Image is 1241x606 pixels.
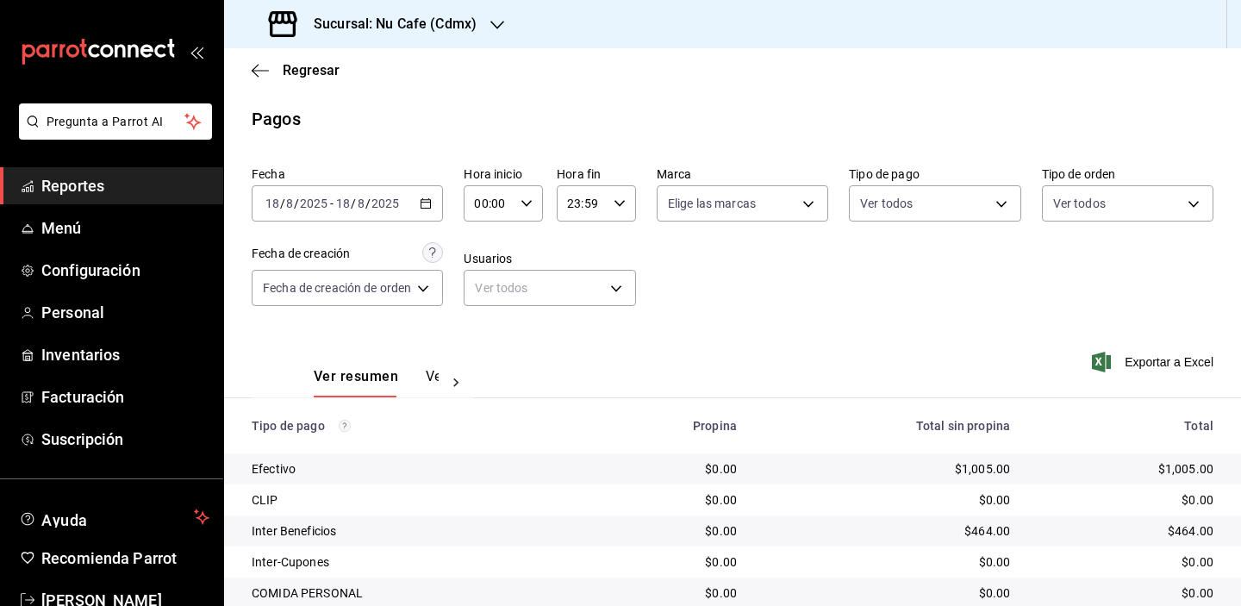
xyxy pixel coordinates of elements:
[285,197,294,210] input: --
[601,553,738,571] div: $0.00
[252,245,350,263] div: Fecha de creación
[764,584,1010,602] div: $0.00
[19,103,212,140] button: Pregunta a Parrot AI
[300,14,477,34] h3: Sucursal: Nu Cafe (Cdmx)
[280,197,285,210] span: /
[764,491,1010,509] div: $0.00
[41,301,209,324] span: Personal
[252,491,573,509] div: CLIP
[1053,195,1106,212] span: Ver todos
[265,197,280,210] input: --
[371,197,400,210] input: ----
[41,547,209,570] span: Recomienda Parrot
[601,491,738,509] div: $0.00
[41,259,209,282] span: Configuración
[764,419,1010,433] div: Total sin propina
[252,106,301,132] div: Pagos
[464,253,635,265] label: Usuarios
[557,168,636,180] label: Hora fin
[668,195,756,212] span: Elige las marcas
[252,522,573,540] div: Inter Beneficios
[339,420,351,432] svg: Los pagos realizados con Pay y otras terminales son montos brutos.
[601,419,738,433] div: Propina
[12,125,212,143] a: Pregunta a Parrot AI
[464,270,635,306] div: Ver todos
[41,216,209,240] span: Menú
[41,343,209,366] span: Inventarios
[190,45,203,59] button: open_drawer_menu
[1038,553,1213,571] div: $0.00
[41,174,209,197] span: Reportes
[464,168,543,180] label: Hora inicio
[252,62,340,78] button: Regresar
[426,368,490,397] button: Ver pagos
[601,522,738,540] div: $0.00
[351,197,356,210] span: /
[657,168,828,180] label: Marca
[252,460,573,478] div: Efectivo
[294,197,299,210] span: /
[601,584,738,602] div: $0.00
[252,553,573,571] div: Inter-Cupones
[314,368,398,397] button: Ver resumen
[314,368,439,397] div: navigation tabs
[1038,419,1213,433] div: Total
[299,197,328,210] input: ----
[263,279,411,297] span: Fecha de creación de orden
[41,385,209,409] span: Facturación
[41,507,187,528] span: Ayuda
[335,197,351,210] input: --
[764,553,1010,571] div: $0.00
[1042,168,1213,180] label: Tipo de orden
[1038,584,1213,602] div: $0.00
[764,522,1010,540] div: $464.00
[1038,522,1213,540] div: $464.00
[365,197,371,210] span: /
[252,584,573,602] div: COMIDA PERSONAL
[41,428,209,451] span: Suscripción
[357,197,365,210] input: --
[1038,491,1213,509] div: $0.00
[1038,460,1213,478] div: $1,005.00
[252,419,573,433] div: Tipo de pago
[252,168,443,180] label: Fecha
[860,195,913,212] span: Ver todos
[849,168,1020,180] label: Tipo de pago
[330,197,334,210] span: -
[764,460,1010,478] div: $1,005.00
[47,113,185,131] span: Pregunta a Parrot AI
[1095,352,1213,372] button: Exportar a Excel
[283,62,340,78] span: Regresar
[601,460,738,478] div: $0.00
